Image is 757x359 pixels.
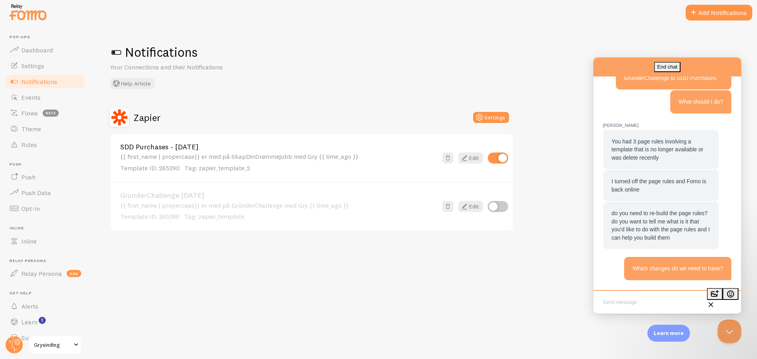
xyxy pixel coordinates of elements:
[5,137,86,153] a: Rules
[5,105,86,121] a: Flows beta
[9,259,86,264] span: Relay Persona
[9,291,86,296] span: Get Help
[9,35,86,40] span: Pop-ups
[8,2,48,22] img: fomo-relay-logo-orange.svg
[184,212,244,220] span: Tag: zapier_template
[120,212,179,220] span: Template ID: 265388
[21,78,57,86] span: Notifications
[185,164,250,172] span: Tag: zapier_template_2
[110,108,129,127] img: Zapier
[458,201,483,212] a: Edit
[21,109,38,117] span: Flows
[21,318,37,326] span: Learn
[5,233,86,249] a: Inline
[21,237,37,245] span: Inline
[67,270,81,277] span: new
[473,112,509,123] button: Settings
[5,121,86,137] a: Theme
[21,141,37,149] span: Rules
[43,110,59,117] span: beta
[5,74,86,89] a: Notifications
[9,226,86,231] span: Inline
[110,44,738,60] h1: Notifications
[5,42,86,58] a: Dashboard
[21,302,38,310] span: Alerts
[647,325,690,342] div: Learn more
[39,317,46,324] svg: <p>Watch New Feature Tutorials!</p>
[120,164,180,172] span: Template ID: 265390
[21,62,44,70] span: Settings
[21,46,53,54] span: Dashboard
[120,192,438,199] a: GrunderChallenge [DATE]
[110,63,299,72] p: Your Connections and their Notifications
[21,334,45,342] span: Support
[5,89,86,105] a: Events
[5,314,86,330] a: Learn
[120,202,438,221] div: {{ first_name | propercase}} er med på GründerChallenge med Gry {{ time_ago }}
[5,58,86,74] a: Settings
[5,169,86,185] a: Push
[458,153,483,164] a: Edit
[5,298,86,314] a: Alerts
[5,330,86,346] a: Support
[5,266,86,281] a: Relay Persona new
[134,112,160,124] h2: Zapier
[5,185,86,201] a: Push Data
[593,58,741,314] iframe: Help Scout Beacon - Live Chat, Contact Form, and Knowledge Base
[120,153,438,172] div: {{ first_name | propercase}} er med på SkapDinDrømmejobb med Gry {{ time_ago }}
[5,201,86,216] a: Opt-In
[120,143,438,151] a: SDD Purchases - [DATE]
[9,162,86,167] span: Push
[34,340,71,350] span: Grysinding
[110,78,155,89] button: Help Article
[654,329,684,337] p: Learn more
[21,173,35,181] span: Push
[21,189,51,197] span: Push Data
[21,125,41,133] span: Theme
[21,93,41,101] span: Events
[21,205,40,212] span: Opt-In
[21,270,62,277] span: Relay Persona
[718,320,741,343] iframe: Help Scout Beacon - Close
[28,335,82,354] a: Grysinding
